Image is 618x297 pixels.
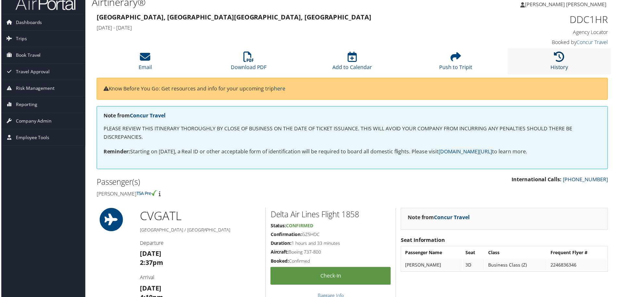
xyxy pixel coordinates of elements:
strong: [GEOGRAPHIC_DATA], [GEOGRAPHIC_DATA] [GEOGRAPHIC_DATA], [GEOGRAPHIC_DATA] [96,13,372,21]
h4: [PERSON_NAME] [96,191,348,198]
a: Add to Calendar [333,55,372,71]
th: Class [486,248,548,260]
strong: Duration: [270,241,291,247]
a: Concur Travel [435,215,470,222]
a: here [274,85,285,92]
span: Company Admin [15,113,51,130]
h4: Departure [139,241,260,248]
h1: CVG ATL [139,209,260,225]
strong: Booked: [270,259,289,265]
h5: Confirmed [270,259,391,266]
td: [PERSON_NAME] [402,260,462,272]
strong: Status: [270,223,286,230]
strong: [DATE] [139,285,161,294]
h5: 1 hours and 33 minutes [270,241,391,248]
strong: Note from [103,113,165,120]
span: [PERSON_NAME] [PERSON_NAME] [526,1,608,8]
h5: [GEOGRAPHIC_DATA] / [GEOGRAPHIC_DATA] [139,228,260,234]
span: Employee Tools [15,130,48,146]
td: Business Class (Z) [486,260,548,272]
a: Concur Travel [578,39,609,46]
span: Confirmed [286,223,313,230]
strong: Reminder: [103,148,130,156]
strong: International Calls: [513,177,563,184]
h5: GZ5HDC [270,232,391,239]
img: tsa-precheck.png [136,191,157,197]
p: Starting on [DATE], a Real ID or other acceptable form of identification will be required to boar... [103,148,602,157]
span: Dashboards [15,14,41,30]
a: History [551,55,569,71]
a: Concur Travel [129,113,165,120]
th: Seat [463,248,486,260]
strong: Seat Information [401,237,446,244]
strong: Note from [408,215,470,222]
h2: Passenger(s) [96,177,348,188]
a: Push to Tripit [440,55,473,71]
h5: Boeing 737-800 [270,250,391,256]
th: Passenger Name [402,248,462,260]
span: Reporting [15,97,36,113]
strong: [DATE] [139,250,161,259]
span: Book Travel [15,47,40,64]
a: Download PDF [230,55,266,71]
th: Frequent Flyer # [549,248,608,260]
td: 3D [463,260,486,272]
strong: Aircraft: [270,250,289,256]
a: Email [138,55,151,71]
a: [DOMAIN_NAME][URL] [439,148,493,156]
h4: Arrival [139,275,260,282]
h2: Delta Air Lines Flight 1858 [270,210,391,221]
h4: Booked by [488,39,609,46]
h1: DDC1HR [488,13,609,26]
a: Check-in [270,268,391,286]
span: Trips [15,31,26,47]
p: Know Before You Go: Get resources and info for your upcoming trip [103,85,602,93]
span: Travel Approval [15,64,49,80]
strong: 2:37pm [139,259,163,268]
td: 2246836346 [549,260,608,272]
h4: Agency Locator [488,29,609,36]
h4: [DATE] - [DATE] [96,24,478,31]
a: [PHONE_NUMBER] [564,177,609,184]
span: Risk Management [15,80,54,97]
strong: Confirmation: [270,232,302,238]
p: PLEASE REVIEW THIS ITINERARY THOROUGHLY BY CLOSE OF BUSINESS ON THE DATE OF TICKET ISSUANCE. THIS... [103,125,602,142]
